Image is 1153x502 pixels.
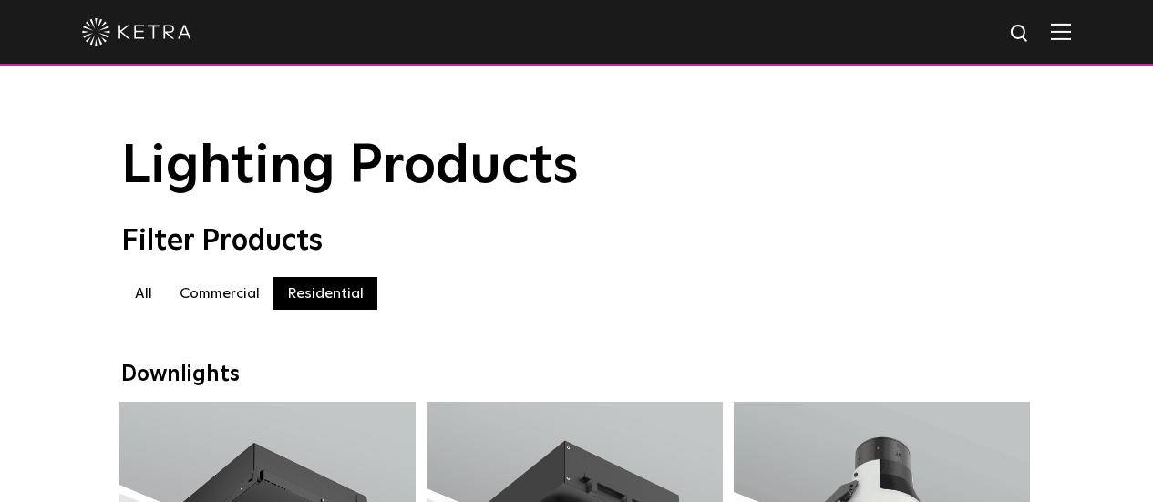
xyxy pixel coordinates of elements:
span: Lighting Products [121,139,579,194]
div: Filter Products [121,224,1033,259]
div: Downlights [121,362,1033,388]
img: ketra-logo-2019-white [82,18,191,46]
img: Hamburger%20Nav.svg [1051,23,1071,40]
img: search icon [1009,23,1032,46]
label: Residential [273,277,377,310]
label: Commercial [166,277,273,310]
label: All [121,277,166,310]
